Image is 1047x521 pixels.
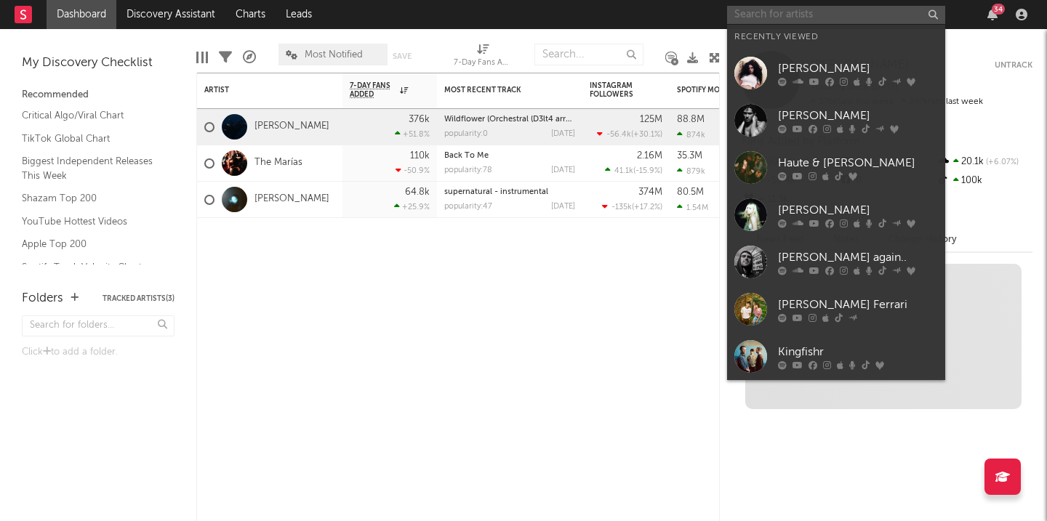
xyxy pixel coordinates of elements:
div: Edit Columns [196,36,208,78]
div: Wildflower (Orchestral (D3lt4 arrang.) [444,116,575,124]
a: Kingfishr [727,333,945,380]
a: [PERSON_NAME] Ferrari [727,286,945,333]
div: ( ) [605,166,662,175]
input: Search for artists [727,6,945,24]
a: Critical Algo/Viral Chart [22,108,160,124]
div: supernatural - instrumental [444,188,575,196]
span: +6.07 % [984,158,1019,166]
a: supernatural - instrumental [444,188,548,196]
div: 34 [992,4,1005,15]
span: Most Notified [305,50,363,60]
div: 88.8M [677,115,705,124]
div: A&R Pipeline [243,36,256,78]
div: [DATE] [551,203,575,211]
div: 2.16M [637,151,662,161]
div: [PERSON_NAME] [778,107,938,124]
span: 41.1k [614,167,633,175]
div: 125M [640,115,662,124]
div: 7-Day Fans Added (7-Day Fans Added) [454,36,512,78]
a: Apple Top 200 [22,236,160,252]
div: Click to add a folder. [22,344,174,361]
a: Haute & [PERSON_NAME] [727,144,945,191]
a: [PERSON_NAME] [727,97,945,144]
div: Most Recent Track [444,86,553,94]
div: 7-Day Fans Added (7-Day Fans Added) [454,54,512,72]
button: Save [393,52,412,60]
span: +30.1 % [633,131,660,139]
div: 64.8k [405,187,430,197]
a: TikTok Global Chart [22,131,160,147]
div: My Discovery Checklist [22,54,174,72]
div: Haute & [PERSON_NAME] [778,154,938,171]
div: popularity: 47 [444,203,492,211]
div: Spotify Monthly Listeners [677,86,786,94]
div: 376k [409,115,430,124]
a: The Marías [254,157,302,169]
div: [PERSON_NAME] [778,201,938,219]
a: Wildflower (Orchestral (D3lt4 arrang.) [444,116,585,124]
div: ( ) [597,129,662,139]
div: 100k [936,171,1032,190]
div: 20.1k [936,153,1032,171]
div: Recently Viewed [734,28,938,46]
a: Biggest Independent Releases This Week [22,153,160,183]
div: [PERSON_NAME] again.. [778,249,938,266]
div: Folders [22,290,63,307]
div: 874k [677,130,705,140]
div: 374M [638,187,662,197]
div: [DATE] [551,130,575,138]
div: popularity: 0 [444,130,488,138]
div: +25.9 % [394,202,430,211]
button: Untrack [995,58,1032,73]
a: [PERSON_NAME] [254,193,329,206]
a: [PERSON_NAME] [727,191,945,238]
div: 110k [410,151,430,161]
span: -56.4k [606,131,631,139]
a: YouTube Hottest Videos [22,214,160,230]
a: [PERSON_NAME] [254,121,329,133]
span: -135k [611,203,632,211]
a: [PERSON_NAME] [727,49,945,97]
div: popularity: 78 [444,166,492,174]
span: 7-Day Fans Added [350,81,396,99]
div: -50.9 % [396,166,430,175]
button: Tracked Artists(3) [103,295,174,302]
div: Kingfishr [778,343,938,360]
div: Back To Me [444,152,575,160]
div: Artist [204,86,313,94]
a: [PERSON_NAME] again.. [727,238,945,286]
div: Recommended [22,86,174,104]
a: Back To Me [444,152,489,160]
div: +51.8 % [395,129,430,139]
a: Spotify Track Velocity Chart [22,259,160,275]
span: -15.9 % [635,167,660,175]
div: 35.3M [677,151,702,161]
button: 34 [987,9,998,20]
div: [DATE] [551,166,575,174]
div: [PERSON_NAME] [778,60,938,77]
input: Search for folders... [22,315,174,336]
div: 1.54M [677,203,708,212]
input: Search... [534,44,643,65]
a: Shazam Top 200 [22,190,160,206]
div: [PERSON_NAME] Ferrari [778,296,938,313]
div: Filters [219,36,232,78]
div: ( ) [602,202,662,211]
div: Instagram Followers [590,81,641,99]
div: 879k [677,166,705,176]
div: 80.5M [677,187,704,197]
span: +17.2 % [634,203,660,211]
